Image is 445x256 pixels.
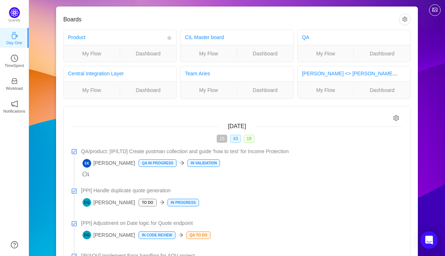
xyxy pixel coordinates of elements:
[237,86,293,94] a: Dashboard
[188,160,220,167] p: In Validation
[302,34,309,40] a: QA
[81,187,171,194] span: [PPI] Handle duplicate quote generation
[185,34,224,40] a: CIL Master board
[139,232,175,239] p: In Code Review
[82,159,135,168] span: [PERSON_NAME]
[82,172,90,177] span: 1
[179,160,185,165] i: icon: arrow-right
[64,50,120,58] a: My Flow
[393,115,399,121] i: icon: setting
[11,55,18,62] i: icon: clock-circle
[237,50,293,58] a: Dashboard
[11,77,18,85] i: icon: inbox
[81,148,402,155] a: QA/product: [IP/LTD] Create postman collection and guide 'how to test' for Income Protection
[82,198,91,207] img: DG
[11,34,18,41] a: icon: coffeeDay One
[64,86,120,94] a: My Flow
[11,102,18,110] a: icon: notificationNotifications
[9,7,20,18] img: Quantify
[11,241,18,248] a: icon: question-circle
[139,160,176,167] p: QA In Progress
[181,86,237,94] a: My Flow
[11,57,18,64] a: icon: clock-circleTimeSpent
[185,71,210,76] a: Team Aries
[68,71,124,76] a: Central Integration Layer
[244,135,254,143] span: 19
[82,231,91,239] img: DG
[178,232,183,238] i: icon: arrow-right
[160,200,165,205] i: icon: arrow-right
[82,198,135,207] span: [PERSON_NAME]
[8,18,21,23] p: Quantify
[6,39,22,46] p: Day One
[181,50,237,58] a: My Flow
[5,62,24,69] p: TimeSpent
[187,232,210,239] p: QA To Do
[63,16,399,23] h3: Boards
[167,35,172,41] i: icon: star
[6,85,23,92] p: Workload
[81,148,289,155] span: QA/product: [IP/LTD] Create postman collection and guide 'how to test' for Income Protection
[120,86,177,94] a: Dashboard
[429,4,441,16] button: icon: picture
[168,199,199,206] p: In Progress
[298,86,354,94] a: My Flow
[3,108,25,114] p: Notifications
[11,32,18,39] i: icon: coffee
[399,14,411,25] button: icon: setting
[230,135,241,143] span: 43
[81,219,402,227] a: [PPI] Adjustment on Date logic for Quote endpoint
[68,34,85,40] a: Product
[82,159,91,168] img: EK
[354,86,410,94] a: Dashboard
[81,219,193,227] span: [PPI] Adjustment on Date logic for Quote endpoint
[120,50,177,58] a: Dashboard
[81,187,402,194] a: [PPI] Handle duplicate quote generation
[11,80,18,87] a: icon: inboxWorkload
[139,199,156,206] p: To Do
[82,231,135,239] span: [PERSON_NAME]
[228,123,246,129] span: [DATE]
[82,172,87,176] i: icon: message
[11,100,18,108] i: icon: notification
[420,231,438,249] div: Open Intercom Messenger
[298,50,354,58] a: My Flow
[217,135,227,143] span: 15
[354,50,410,58] a: Dashboard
